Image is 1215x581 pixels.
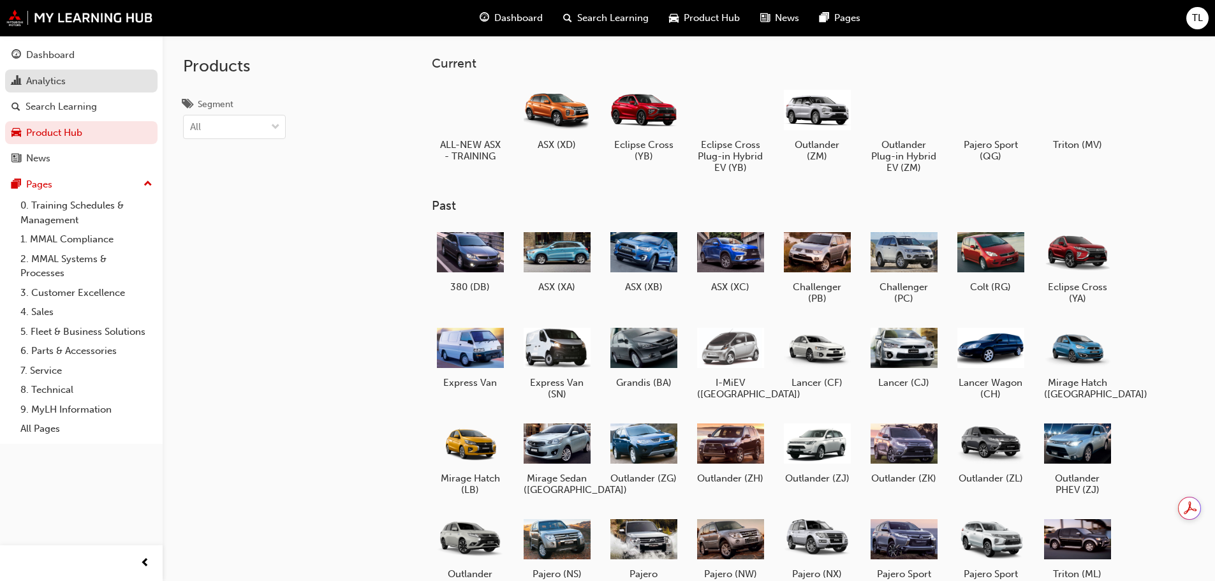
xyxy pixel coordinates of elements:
[1039,224,1116,309] a: Eclipse Cross (YA)
[692,81,769,178] a: Eclipse Cross Plug-in Hybrid EV (YB)
[15,283,158,303] a: 3. Customer Excellence
[697,568,764,580] h5: Pajero (NW)
[669,10,679,26] span: car-icon
[5,41,158,173] button: DashboardAnalyticsSearch LearningProduct HubNews
[15,302,158,322] a: 4. Sales
[605,415,682,489] a: Outlander (ZG)
[271,119,280,136] span: down-icon
[697,281,764,293] h5: ASX (XC)
[15,380,158,400] a: 8. Technical
[1044,473,1111,496] h5: Outlander PHEV (ZJ)
[610,281,677,293] h5: ASX (XB)
[26,177,52,192] div: Pages
[524,377,591,400] h5: Express Van (SN)
[684,11,740,26] span: Product Hub
[871,281,938,304] h5: Challenger (PC)
[5,147,158,170] a: News
[610,473,677,484] h5: Outlander (ZG)
[1039,81,1116,155] a: Triton (MV)
[15,230,158,249] a: 1. MMAL Compliance
[5,70,158,93] a: Analytics
[524,139,591,151] h5: ASX (XD)
[563,10,572,26] span: search-icon
[952,81,1029,166] a: Pajero Sport (QG)
[577,11,649,26] span: Search Learning
[692,224,769,298] a: ASX (XC)
[784,377,851,388] h5: Lancer (CF)
[437,139,504,162] h5: ALL-NEW ASX - TRAINING
[784,473,851,484] h5: Outlander (ZJ)
[1044,568,1111,580] h5: Triton (ML)
[775,11,799,26] span: News
[15,196,158,230] a: 0. Training Schedules & Management
[871,377,938,388] h5: Lancer (CJ)
[524,473,591,496] h5: Mirage Sedan ([GEOGRAPHIC_DATA])
[605,320,682,393] a: Grandis (BA)
[190,120,201,135] div: All
[432,81,508,166] a: ALL-NEW ASX - TRAINING
[198,98,233,111] div: Segment
[11,50,21,61] span: guage-icon
[1044,139,1111,151] h5: Triton (MV)
[865,81,942,178] a: Outlander Plug-in Hybrid EV (ZM)
[697,473,764,484] h5: Outlander (ZH)
[183,56,286,77] h2: Products
[610,377,677,388] h5: Grandis (BA)
[871,139,938,173] h5: Outlander Plug-in Hybrid EV (ZM)
[1039,415,1116,501] a: Outlander PHEV (ZJ)
[809,5,871,31] a: pages-iconPages
[519,415,595,501] a: Mirage Sedan ([GEOGRAPHIC_DATA])
[1039,320,1116,405] a: Mirage Hatch ([GEOGRAPHIC_DATA])
[15,361,158,381] a: 7. Service
[692,415,769,489] a: Outlander (ZH)
[15,400,158,420] a: 9. MyLH Information
[11,76,21,87] span: chart-icon
[820,10,829,26] span: pages-icon
[11,128,21,139] span: car-icon
[779,224,855,309] a: Challenger (PB)
[605,224,682,298] a: ASX (XB)
[519,81,595,155] a: ASX (XD)
[480,10,489,26] span: guage-icon
[15,419,158,439] a: All Pages
[432,224,508,298] a: 380 (DB)
[784,568,851,580] h5: Pajero (NX)
[15,341,158,361] a: 6. Parts & Accessories
[784,281,851,304] h5: Challenger (PB)
[432,320,508,393] a: Express Van
[697,377,764,400] h5: I-MiEV ([GEOGRAPHIC_DATA])
[779,320,855,393] a: Lancer (CF)
[605,81,682,166] a: Eclipse Cross (YB)
[140,555,150,571] span: prev-icon
[432,56,1156,71] h3: Current
[610,139,677,162] h5: Eclipse Cross (YB)
[437,281,504,293] h5: 380 (DB)
[659,5,750,31] a: car-iconProduct Hub
[5,95,158,119] a: Search Learning
[432,198,1156,213] h3: Past
[26,151,50,166] div: News
[5,43,158,67] a: Dashboard
[524,281,591,293] h5: ASX (XA)
[1192,11,1203,26] span: TL
[952,224,1029,298] a: Colt (RG)
[26,99,97,114] div: Search Learning
[1044,281,1111,304] h5: Eclipse Cross (YA)
[11,179,21,191] span: pages-icon
[692,320,769,405] a: I-MiEV ([GEOGRAPHIC_DATA])
[183,99,193,111] span: tags-icon
[15,249,158,283] a: 2. MMAL Systems & Processes
[553,5,659,31] a: search-iconSearch Learning
[519,320,595,405] a: Express Van (SN)
[5,173,158,196] button: Pages
[779,81,855,166] a: Outlander (ZM)
[1186,7,1209,29] button: TL
[11,101,20,113] span: search-icon
[865,224,942,309] a: Challenger (PC)
[469,5,553,31] a: guage-iconDashboard
[15,322,158,342] a: 5. Fleet & Business Solutions
[760,10,770,26] span: news-icon
[957,473,1024,484] h5: Outlander (ZL)
[519,224,595,298] a: ASX (XA)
